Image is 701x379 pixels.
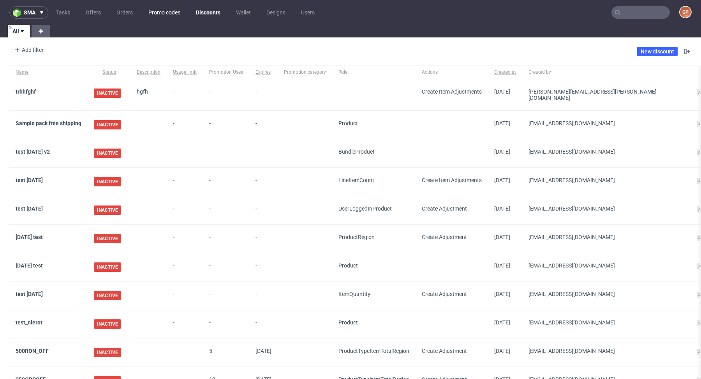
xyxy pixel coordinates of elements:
span: - [173,319,197,329]
span: - [209,291,243,300]
span: Product Region [338,234,375,240]
span: INACTIVE [94,262,121,272]
span: ItemQuantity [338,291,370,297]
span: INACTIVE [94,291,121,300]
span: Promotion category [284,69,326,76]
span: Promotion Uses [209,69,243,76]
span: [DATE] [494,120,510,126]
span: - [209,319,243,329]
span: - [209,149,243,158]
span: Create Adjustment [422,234,467,240]
span: INACTIVE [94,120,121,129]
a: Sample pack free shipping [16,120,81,126]
span: [DATE] [494,319,510,326]
span: Product [338,120,358,126]
div: [EMAIL_ADDRESS][DOMAIN_NAME] [528,149,684,155]
a: trhhfghf [16,89,36,95]
span: [DATE] [494,205,510,212]
a: Users [296,6,319,19]
span: [DATE] [494,149,510,155]
a: test_nierot [16,319,42,326]
a: test [DATE] [16,291,43,297]
span: - [173,234,197,243]
span: - [255,234,271,243]
span: - [173,120,197,129]
span: Usage limit [173,69,197,76]
div: Add filter [11,44,45,56]
span: - [173,177,197,186]
span: sma [24,10,35,15]
div: [EMAIL_ADDRESS][DOMAIN_NAME] [528,234,684,240]
div: [EMAIL_ADDRESS][DOMAIN_NAME] [528,177,684,183]
span: - [173,149,197,158]
a: All [8,25,30,37]
span: Created by [528,69,684,76]
span: UserLoggedIn Product [338,205,392,212]
span: - [209,205,243,215]
span: - [255,149,271,158]
span: - [209,262,243,272]
div: [EMAIL_ADDRESS][DOMAIN_NAME] [528,291,684,297]
span: [DATE] [494,234,510,240]
span: 5 [209,348,212,354]
a: Offers [81,6,106,19]
span: - [209,120,243,129]
span: LineItemCount [338,177,374,183]
a: Orders [112,6,137,19]
span: INACTIVE [94,319,121,329]
span: INACTIVE [94,89,121,98]
span: - [209,89,243,101]
a: test [DATE] [16,177,43,183]
span: ProductType ItemTotal Region [338,348,409,354]
span: Name [16,69,81,76]
a: New discount [637,47,678,56]
a: 500RON_OFF [16,348,49,354]
span: Product [338,262,358,269]
span: - [255,319,271,329]
span: - [255,120,271,129]
span: - [173,262,197,272]
span: - [255,291,271,300]
span: - [255,205,271,215]
a: Designs [262,6,290,19]
a: Discounts [191,6,225,19]
a: Promo codes [144,6,185,19]
a: test [DATE] v2 [16,149,50,155]
span: [DATE] [255,348,271,354]
span: Create Adjustment [422,291,467,297]
span: [DATE] [494,177,510,183]
span: - [173,348,197,357]
span: INACTIVE [94,177,121,186]
span: Expires [255,69,271,76]
span: Actions [422,69,482,76]
span: - [173,291,197,300]
span: [DATE] [494,89,510,95]
span: - [209,177,243,186]
span: - [255,177,271,186]
span: INACTIVE [94,348,121,357]
span: Status [94,69,124,76]
button: sma [9,6,48,19]
span: - [255,89,271,101]
div: [PERSON_NAME][EMAIL_ADDRESS][PERSON_NAME][DOMAIN_NAME] [528,89,684,101]
div: [EMAIL_ADDRESS][DOMAIN_NAME] [528,319,684,326]
span: - [173,205,197,215]
img: logo [13,8,24,17]
span: INACTIVE [94,149,121,158]
a: [DATE] test [16,262,43,269]
a: test [DATE] [16,205,43,212]
a: [DATE] test [16,234,43,240]
span: Description [137,69,160,76]
span: [DATE] [494,262,510,269]
span: Bundle Product [338,149,375,155]
div: [EMAIL_ADDRESS][DOMAIN_NAME] [528,120,684,126]
span: Product [338,319,358,326]
span: Rule [338,69,409,76]
a: Tasks [51,6,75,19]
span: INACTIVE [94,205,121,215]
span: Create Adjustment [422,348,467,354]
span: [DATE] [494,348,510,354]
div: [EMAIL_ADDRESS][DOMAIN_NAME] [528,262,684,269]
figcaption: GP [680,7,691,18]
span: - [209,234,243,243]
